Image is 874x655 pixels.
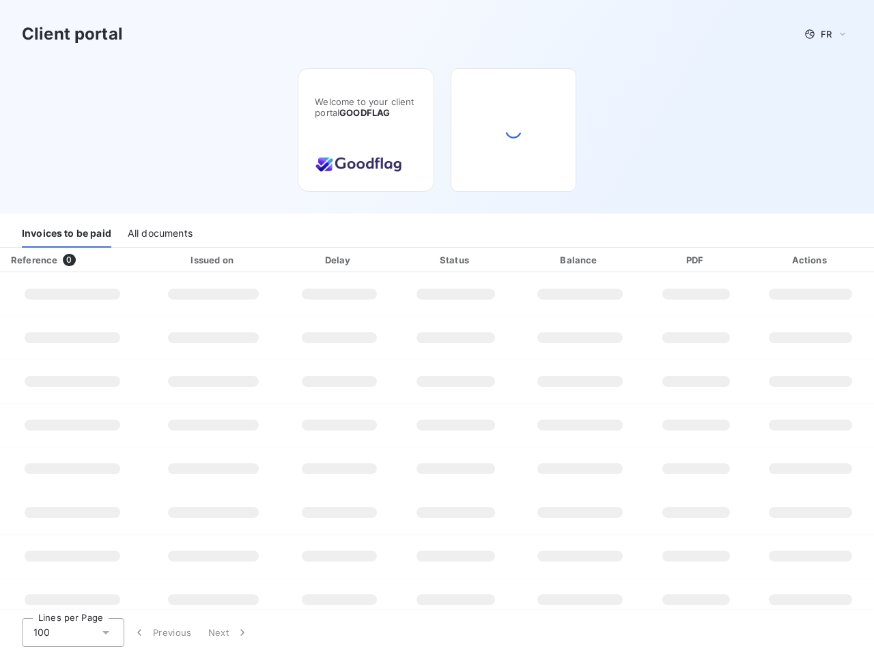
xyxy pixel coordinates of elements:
span: GOODFLAG [339,107,390,118]
img: Company logo [315,151,402,175]
span: Welcome to your client portal [315,96,417,118]
button: Previous [124,618,200,647]
div: Reference [11,254,57,265]
span: 100 [33,626,50,639]
div: Balance [518,253,643,267]
div: Issued on [147,253,279,267]
div: Actions [750,253,871,267]
button: Next [200,618,257,647]
span: FR [821,29,832,40]
div: Invoices to be paid [22,219,111,248]
span: 0 [63,254,75,266]
div: PDF [647,253,744,267]
div: Status [399,253,512,267]
div: All documents [128,219,193,248]
div: Delay [285,253,393,267]
h3: Client portal [22,22,123,46]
